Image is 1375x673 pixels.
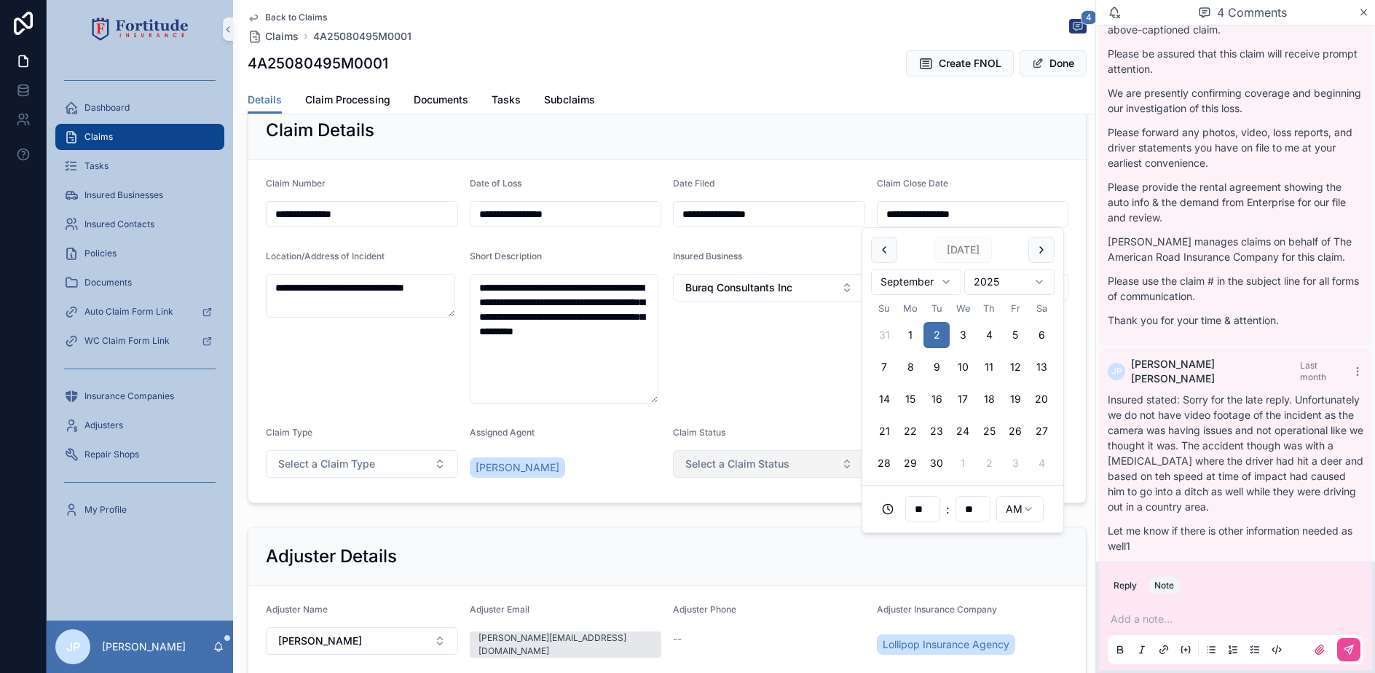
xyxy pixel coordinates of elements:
img: App logo [92,17,189,41]
a: Policies [55,240,224,267]
span: [PERSON_NAME] [PERSON_NAME] [1131,357,1300,386]
span: Create FNOL [939,56,1001,71]
th: Thursday [976,301,1002,316]
a: Insured Businesses [55,182,224,208]
button: Monday, September 29th, 2025 [897,450,923,476]
button: Friday, October 3rd, 2025 [1002,450,1028,476]
button: 4 [1069,19,1087,36]
button: Saturday, September 27th, 2025 [1028,418,1055,444]
a: Claim Processing [305,87,390,116]
span: Last month [1300,360,1326,382]
p: We are presently confirming coverage and beginning our investigation of this loss. [1108,85,1363,116]
span: Repair Shops [84,449,139,460]
button: Today, Tuesday, September 2nd, 2025, selected [923,322,950,348]
p: Thank you for your time & attention. [1108,312,1363,328]
a: Subclaims [544,87,595,116]
span: Claim Type [266,427,312,438]
span: Adjuster Phone [673,604,736,615]
span: Tasks [492,93,521,107]
button: Thursday, September 18th, 2025 [976,386,1002,412]
span: Claim Close Date [877,178,948,189]
button: Tuesday, September 30th, 2025 [923,450,950,476]
span: Back to Claims [265,12,327,23]
button: Tuesday, September 9th, 2025 [923,354,950,380]
button: Thursday, September 11th, 2025 [976,354,1002,380]
span: JP [1111,366,1122,377]
h2: Claim Details [266,119,374,142]
button: Thursday, September 4th, 2025 [976,322,1002,348]
button: Done [1020,50,1087,76]
span: [PERSON_NAME] [278,634,362,648]
button: Thursday, September 25th, 2025 [976,418,1002,444]
span: Claims [265,29,299,44]
span: 4 [1081,10,1097,25]
span: WC Claim Form Link [84,335,170,347]
span: Lollipop Insurance Agency [883,637,1009,652]
button: Sunday, September 21st, 2025 [871,418,897,444]
span: Buraq Consultants Inc [685,280,792,295]
th: Friday [1002,301,1028,316]
span: Insured Business [673,251,742,261]
a: Repair Shops [55,441,224,468]
span: 4 Comments [1217,4,1287,21]
span: Documents [414,93,468,107]
a: Claims [55,124,224,150]
a: Tasks [492,87,521,116]
button: Wednesday, September 24th, 2025 [950,418,976,444]
span: Auto Claim Form Link [84,306,173,318]
span: Adjusters [84,420,123,431]
span: Insured Businesses [84,189,163,201]
button: Saturday, September 6th, 2025 [1028,322,1055,348]
a: Claims [248,29,299,44]
th: Monday [897,301,923,316]
button: Create FNOL [906,50,1014,76]
a: My Profile [55,497,224,523]
button: Thursday, October 2nd, 2025 [976,450,1002,476]
button: Wednesday, September 17th, 2025 [950,386,976,412]
span: JP [66,638,80,656]
button: Tuesday, September 16th, 2025 [923,386,950,412]
span: Dashboard [84,102,130,114]
a: Insurance Companies [55,383,224,409]
span: Insured Contacts [84,219,154,230]
span: -- [673,631,682,646]
button: Tuesday, September 23rd, 2025 [923,418,950,444]
button: Monday, September 8th, 2025 [897,354,923,380]
p: Please provide the rental agreement showing the auto info & the demand from Enterprise for our fi... [1108,179,1363,225]
button: Saturday, September 20th, 2025 [1028,386,1055,412]
span: Claim Processing [305,93,390,107]
p: [PERSON_NAME] [102,639,186,654]
span: Insurance Companies [84,390,174,402]
a: Auto Claim Form Link [55,299,224,325]
button: Monday, September 22nd, 2025 [897,418,923,444]
button: Sunday, September 28th, 2025 [871,450,897,476]
span: Date of Loss [470,178,521,189]
span: Claim Number [266,178,326,189]
p: Insured stated: Sorry for the late reply. Unfortunately we do not have video footage of the incid... [1108,392,1363,514]
button: Monday, September 1st, 2025 [897,322,923,348]
span: Short Description [470,251,542,261]
button: Reply [1108,577,1143,594]
a: Documents [55,269,224,296]
button: Note [1149,577,1180,594]
span: Date Filed [673,178,714,189]
span: My Profile [84,504,127,516]
button: Friday, September 12th, 2025 [1002,354,1028,380]
th: Tuesday [923,301,950,316]
a: Documents [414,87,468,116]
button: Select Button [673,450,865,478]
button: Sunday, August 31st, 2025 [871,322,897,348]
span: Details [248,93,282,107]
a: Back to Claims [248,12,327,23]
button: Monday, September 15th, 2025 [897,386,923,412]
span: Adjuster Insurance Company [877,604,997,615]
button: Friday, September 5th, 2025 [1002,322,1028,348]
div: [PERSON_NAME][EMAIL_ADDRESS][DOMAIN_NAME] [478,631,653,658]
table: September 2025 [871,301,1055,476]
p: [PERSON_NAME] manages claims on behalf of The American Road Insurance Company for this claim. [1108,234,1363,264]
span: Location/Address of Incident [266,251,385,261]
button: Wednesday, September 10th, 2025 [950,354,976,380]
span: Claims [84,131,113,143]
span: Adjuster Name [266,604,328,615]
span: Policies [84,248,117,259]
